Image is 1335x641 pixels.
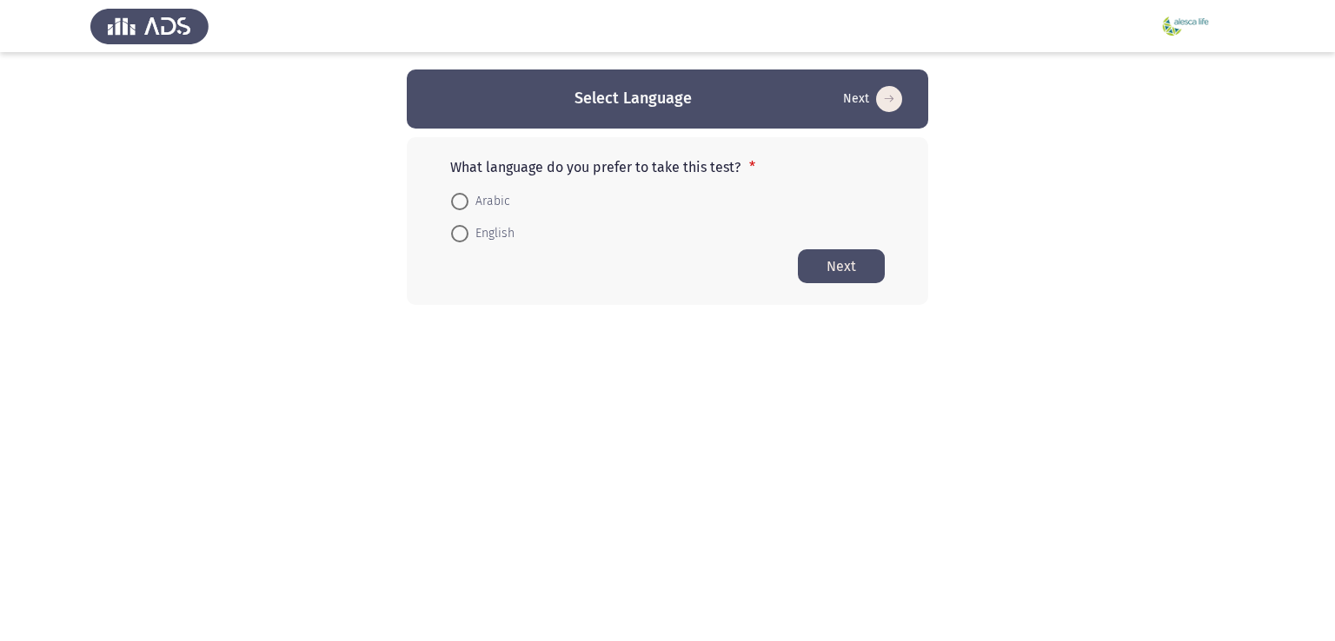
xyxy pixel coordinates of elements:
[468,191,510,212] span: Arabic
[838,85,907,113] button: Start assessment
[90,2,209,50] img: Assess Talent Management logo
[1126,2,1245,50] img: Assessment logo of alescalife Focus 4 -60/10 Module Assessment Feb 23
[575,88,692,109] h3: Select Language
[798,249,885,283] button: Start assessment
[468,223,515,244] span: English
[450,159,885,175] p: What language do you prefer to take this test?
